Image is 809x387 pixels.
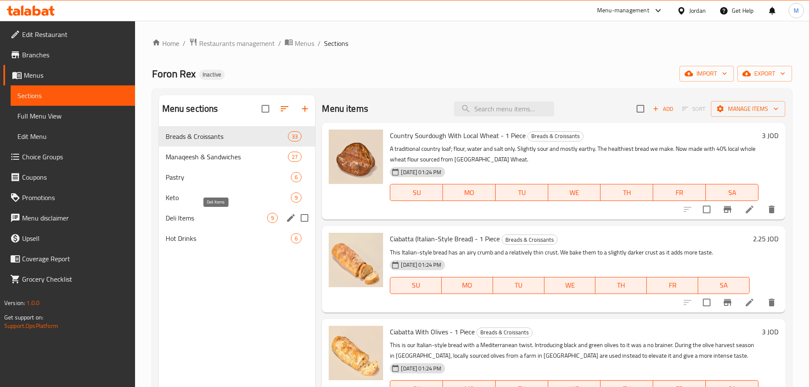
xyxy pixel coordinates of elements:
[597,6,649,16] div: Menu-management
[17,90,128,101] span: Sections
[552,186,598,199] span: WE
[595,277,647,294] button: TH
[152,38,179,48] a: Home
[159,147,316,167] div: Manaqeesh & Sandwiches27
[3,45,135,65] a: Branches
[390,340,758,361] p: This is our Italian-style bread with a Mediterranean twist. Introducing black and green olives to...
[267,213,278,223] div: items
[711,101,785,117] button: Manage items
[496,184,548,201] button: TU
[3,24,135,45] a: Edit Restaurant
[17,111,128,121] span: Full Menu View
[22,152,128,162] span: Choice Groups
[394,186,440,199] span: SU
[24,70,128,80] span: Menus
[548,184,601,201] button: WE
[288,153,301,161] span: 27
[329,326,383,380] img: Ciabatta With Olives - 1 Piece
[718,104,778,114] span: Manage items
[166,172,291,182] span: Pastry
[11,126,135,147] a: Edit Menu
[295,99,315,119] button: Add section
[744,68,785,79] span: export
[291,194,301,202] span: 9
[22,172,128,182] span: Coupons
[285,212,297,224] button: edit
[657,186,702,199] span: FR
[599,279,643,291] span: TH
[22,233,128,243] span: Upsell
[278,38,281,48] li: /
[3,65,135,85] a: Menus
[199,38,275,48] span: Restaurants management
[199,71,225,78] span: Inactive
[22,192,128,203] span: Promotions
[647,277,698,294] button: FR
[390,184,443,201] button: SU
[762,326,778,338] h6: 3 JOD
[4,320,58,331] a: Support.OpsPlatform
[3,208,135,228] a: Menu disclaimer
[291,234,301,243] span: 6
[445,279,490,291] span: MO
[390,144,758,165] p: A traditional country loaf; flour, water and salt only. Slightly sour and mostly earthy. The heal...
[166,213,268,223] span: Deli Items
[794,6,799,15] span: M
[493,277,544,294] button: TU
[737,66,792,82] button: export
[22,213,128,223] span: Menu disclaimer
[709,186,755,199] span: SA
[285,38,314,49] a: Menus
[152,64,196,83] span: Foron Rex
[390,277,442,294] button: SU
[17,131,128,141] span: Edit Menu
[499,186,545,199] span: TU
[604,186,650,199] span: TH
[329,130,383,184] img: Country Sourdough With Local Wheat - 1 Piece
[159,167,316,187] div: Pastry6
[702,279,746,291] span: SA
[288,133,301,141] span: 33
[4,312,43,323] span: Get support on:
[166,152,288,162] span: Manaqeesh & Sandwiches
[706,184,758,201] button: SA
[3,147,135,167] a: Choice Groups
[496,279,541,291] span: TU
[257,100,274,118] span: Select all sections
[3,249,135,269] a: Coverage Report
[159,123,316,252] nav: Menu sections
[502,234,558,245] div: Breads & Croissants
[22,274,128,284] span: Grocery Checklist
[291,192,302,203] div: items
[717,292,738,313] button: Branch-specific-item
[442,277,493,294] button: MO
[397,364,445,373] span: [DATE] 01:24 PM
[677,102,711,116] span: Select section first
[159,126,316,147] div: Breads & Croissants33
[152,38,792,49] nav: breadcrumb
[11,106,135,126] a: Full Menu View
[689,6,706,15] div: Jordan
[744,297,755,308] a: Edit menu item
[698,277,750,294] button: SA
[761,292,782,313] button: delete
[390,325,475,338] span: Ciabatta With Olives - 1 Piece
[717,199,738,220] button: Branch-specific-item
[650,279,695,291] span: FR
[454,102,554,116] input: search
[631,100,649,118] span: Select section
[291,173,301,181] span: 6
[291,233,302,243] div: items
[698,294,716,311] span: Select to update
[288,131,302,141] div: items
[649,102,677,116] span: Add item
[3,228,135,249] a: Upsell
[397,261,445,269] span: [DATE] 01:24 PM
[329,233,383,287] img: Ciabatta (Italian-Style Bread) - 1 Piece
[502,235,557,245] span: Breads & Croissants
[189,38,275,49] a: Restaurants management
[199,70,225,80] div: Inactive
[166,131,288,141] span: Breads & Croissants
